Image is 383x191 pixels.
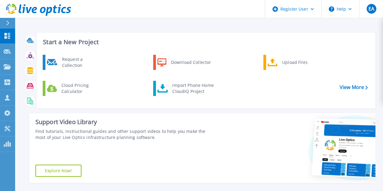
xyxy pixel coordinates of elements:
a: Upload Files [263,55,325,70]
a: Download Collector [153,55,215,70]
a: Cloud Pricing Calculator [43,81,105,96]
div: Import Phone Home CloudIQ Project [169,82,216,94]
div: Download Collector [168,56,214,68]
div: Upload Files [279,56,324,68]
div: Support Video Library [35,118,215,126]
div: Request a Collection [59,56,103,68]
span: EA [368,6,374,11]
div: Find tutorials, instructional guides and other support videos to help you make the most of your L... [35,128,215,140]
a: View More [340,84,368,90]
h3: Start a New Project [43,39,368,45]
a: Request a Collection [43,55,105,70]
div: Cloud Pricing Calculator [58,82,103,94]
a: Explore Now! [35,165,81,177]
